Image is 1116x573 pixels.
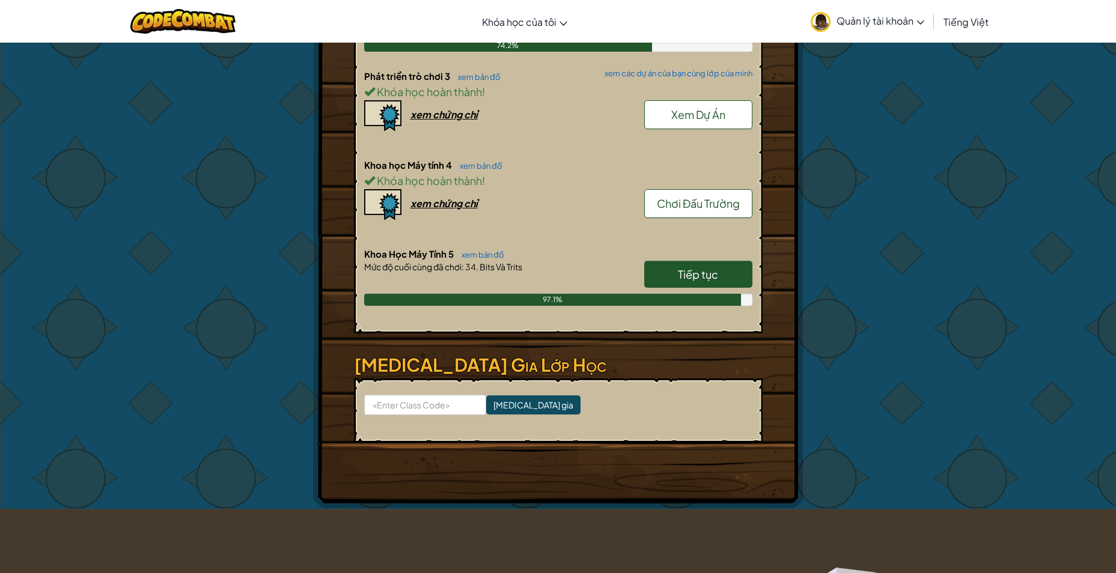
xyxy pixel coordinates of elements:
span: ! [482,85,485,99]
span: Khoa học Máy tính 4 [364,159,454,171]
span: Chơi Đấu Trường [657,196,740,210]
span: ! [482,174,485,187]
div: 74.2% [364,40,652,52]
a: xem bản đồ [452,72,501,82]
a: Tiếng Việt [938,5,995,38]
span: 34. [464,261,478,272]
a: Khóa học của tôi [476,5,573,38]
span: Tiếng Việt [944,16,989,28]
img: CodeCombat logo [130,9,236,34]
div: xem chứng chỉ [410,108,478,121]
span: Khoa Học Máy Tính 5 [364,248,456,259]
span: Khóa học hoàn thành [375,85,482,99]
span: Quản lý tài khoản [837,14,924,27]
img: certificate-icon.png [364,100,401,132]
span: Tiếp tục [678,267,718,281]
span: Khóa học của tôi [482,16,556,28]
div: 97.1% [364,294,741,306]
span: : [462,261,464,272]
input: <Enter Class Code> [364,395,486,415]
img: certificate-icon.png [364,189,401,220]
span: Mức độ cuối cùng đã chơi [364,261,462,272]
a: xem các dự án của bạn cùng lớp của mình [599,70,752,77]
div: xem chứng chỉ [410,197,478,210]
a: xem chứng chỉ [364,108,478,121]
img: avatar [811,12,831,32]
span: Khóa học hoàn thành [375,174,482,187]
a: xem bản đồ [454,161,502,171]
h3: [MEDICAL_DATA] Gia Lớp Học [354,351,763,378]
span: Xem Dự Án [671,108,725,121]
a: xem bản đồ [456,250,504,259]
span: Phát triển trò chơi 3 [364,70,452,82]
a: xem chứng chỉ [364,197,478,210]
input: [MEDICAL_DATA] gia [486,395,581,414]
span: Bits Và Trits [478,261,522,272]
a: Quản lý tài khoản [805,2,930,40]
